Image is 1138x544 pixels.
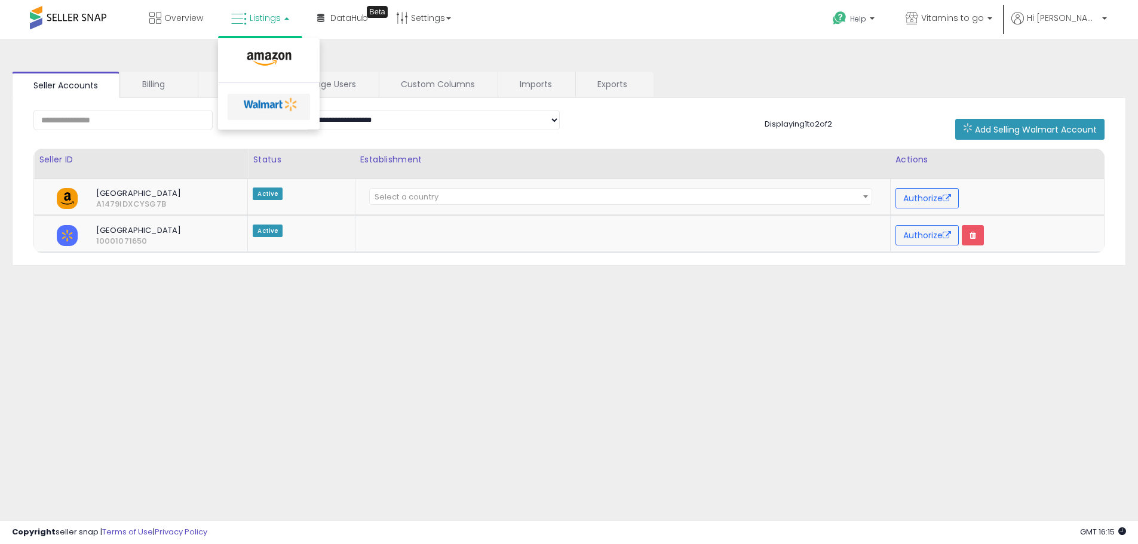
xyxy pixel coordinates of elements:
span: 2025-09-15 16:15 GMT [1080,526,1126,537]
div: Seller ID [39,153,243,166]
a: Hi [PERSON_NAME] [1011,12,1107,39]
img: walmart.png [57,225,78,246]
a: Seller Accounts [12,72,119,98]
button: Authorize [895,225,959,245]
span: Hi [PERSON_NAME] [1027,12,1099,24]
a: Custom Columns [379,72,496,97]
span: Active [253,225,283,237]
span: 10001071650 [87,236,109,247]
div: Tooltip anchor [367,6,388,18]
span: Select a country [375,191,438,202]
div: Actions [895,153,1099,166]
a: General [198,72,274,97]
span: Active [253,188,283,200]
span: Overview [164,12,203,24]
a: Billing [121,72,197,97]
span: Help [850,14,866,24]
span: DataHub [330,12,368,24]
span: [GEOGRAPHIC_DATA] [87,225,221,236]
span: A1479IDXCYSG7B [87,199,109,210]
div: Status [253,153,349,166]
button: Add Selling Walmart Account [955,119,1105,140]
span: [GEOGRAPHIC_DATA] [87,188,221,199]
button: Authorize [895,188,959,208]
a: Imports [498,72,574,97]
strong: Copyright [12,526,56,537]
span: Vitamins to go [921,12,984,24]
div: Establishment [360,153,885,166]
span: Add Selling Walmart Account [975,124,1097,136]
i: Get Help [832,11,847,26]
a: Privacy Policy [155,526,207,537]
img: amazon.png [57,188,78,209]
a: Manage Users [276,72,378,97]
a: Exports [576,72,652,97]
span: Listings [250,12,281,24]
span: Displaying 1 to 2 of 2 [765,118,832,130]
a: Terms of Use [102,526,153,537]
div: seller snap | | [12,527,207,538]
a: Help [823,2,887,39]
